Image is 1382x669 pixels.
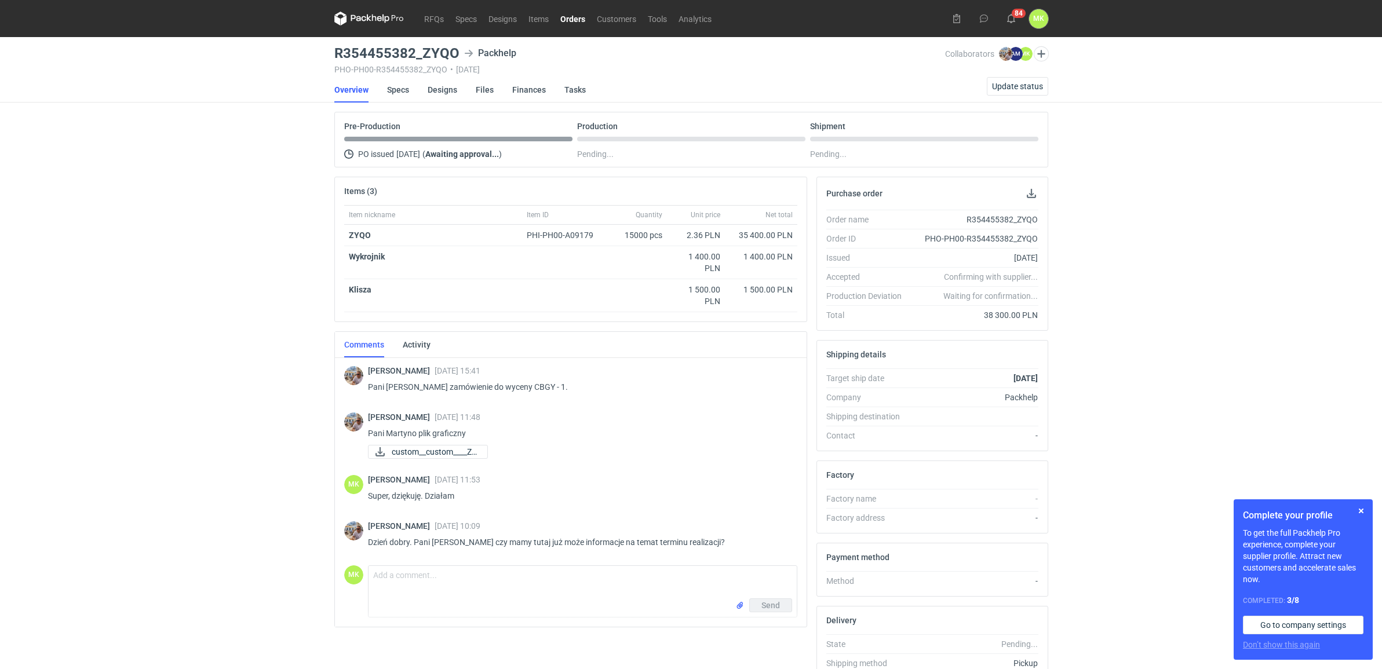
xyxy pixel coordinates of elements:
a: Files [476,77,494,103]
span: Net total [765,210,793,220]
h1: Complete your profile [1243,509,1363,522]
strong: 3 / 8 [1287,595,1299,605]
span: Unit price [691,210,720,220]
p: Shipment [810,122,845,131]
img: Michał Palasek [344,366,363,385]
a: Items [523,12,555,25]
button: Skip for now [1354,504,1368,518]
span: [PERSON_NAME] [368,412,435,422]
a: Tasks [564,77,586,103]
div: PHO-PH00-R354455382_ZYQO [DATE] [334,65,946,74]
span: [DATE] 10:09 [435,521,480,531]
div: Company [826,392,911,403]
span: • [450,65,453,74]
div: Production Deviation [826,290,911,302]
span: [DATE] 11:48 [435,412,480,422]
a: Analytics [673,12,717,25]
figcaption: AM [1009,47,1023,61]
div: custom__custom____ZYQO__d0__oR354455382__outside__v2.pdf [368,445,484,459]
em: Pending... [1001,639,1038,649]
div: Method [826,575,911,587]
a: Activity [403,332,431,357]
div: Martyna Kasperska [344,475,363,494]
div: 35 400.00 PLN [730,229,793,241]
div: - [911,512,1038,524]
p: Pre-Production [344,122,400,131]
span: Quantity [636,210,662,220]
div: [DATE] [911,252,1038,264]
button: Send [749,598,792,612]
div: Factory address [826,512,911,524]
p: Dzień dobry. Pani [PERSON_NAME] czy mamy tutaj już może informacje na temat terminu realizacji? [368,535,788,549]
a: Orders [555,12,591,25]
div: Contact [826,430,911,441]
div: 1 500.00 PLN [730,284,793,295]
svg: Packhelp Pro [334,12,404,25]
a: Designs [483,12,523,25]
span: [DATE] 15:41 [435,366,480,375]
a: Comments [344,332,384,357]
div: PHO-PH00-R354455382_ZYQO [911,233,1038,244]
div: 38 300.00 PLN [911,309,1038,321]
p: To get the full Packhelp Pro experience, complete your supplier profile. Attract new customers an... [1243,527,1363,585]
p: Pani [PERSON_NAME] zamówienie do wyceny CBGY - 1. [368,380,788,394]
h2: Purchase order [826,189,883,198]
figcaption: MK [344,565,363,584]
div: 2.36 PLN [672,229,720,241]
div: Completed: [1243,594,1363,606]
p: Pani Martyno plik graficzny [368,426,788,440]
p: Super, dziękuję. Działam [368,489,788,503]
div: State [826,638,911,650]
a: Tools [642,12,673,25]
span: Send [761,601,780,609]
span: [PERSON_NAME] [368,366,435,375]
span: Item nickname [349,210,395,220]
span: ( [422,149,425,159]
figcaption: MK [344,475,363,494]
a: Specs [387,77,409,103]
div: 1 400.00 PLN [672,251,720,274]
div: PO issued [344,147,573,161]
span: [PERSON_NAME] [368,521,435,531]
button: Update status [987,77,1048,96]
div: Michał Palasek [344,521,363,540]
div: Total [826,309,911,321]
div: 1 400.00 PLN [730,251,793,262]
strong: [DATE] [1013,374,1038,383]
button: Edit collaborators [1033,46,1048,61]
span: [PERSON_NAME] [368,475,435,484]
h2: Shipping details [826,350,886,359]
button: 84 [1002,9,1020,28]
div: Target ship date [826,372,911,384]
a: Go to company settings [1243,616,1363,634]
a: RFQs [418,12,450,25]
span: custom__custom____ZY... [392,445,478,458]
span: [DATE] [396,147,420,161]
div: Factory name [826,493,911,505]
h2: Items (3) [344,187,377,196]
div: Packhelp [464,46,516,60]
img: Michał Palasek [344,412,363,432]
div: Martyna Kasperska [344,565,363,584]
span: Collaborators [945,49,994,59]
div: Packhelp [911,392,1038,403]
em: Confirming with supplier... [944,272,1038,282]
strong: Klisza [349,285,371,294]
div: Order ID [826,233,911,244]
h2: Delivery [826,616,856,625]
a: Overview [334,77,369,103]
div: R354455382_ZYQO [911,214,1038,225]
div: Pending... [810,147,1038,161]
a: custom__custom____ZY... [368,445,488,459]
button: Download PO [1024,187,1038,200]
div: Order name [826,214,911,225]
div: - [911,430,1038,441]
div: Shipping destination [826,411,911,422]
button: Don’t show this again [1243,639,1320,650]
em: Waiting for confirmation... [943,290,1038,302]
figcaption: MK [1029,9,1048,28]
div: 1 500.00 PLN [672,284,720,307]
span: Pending... [577,147,614,161]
